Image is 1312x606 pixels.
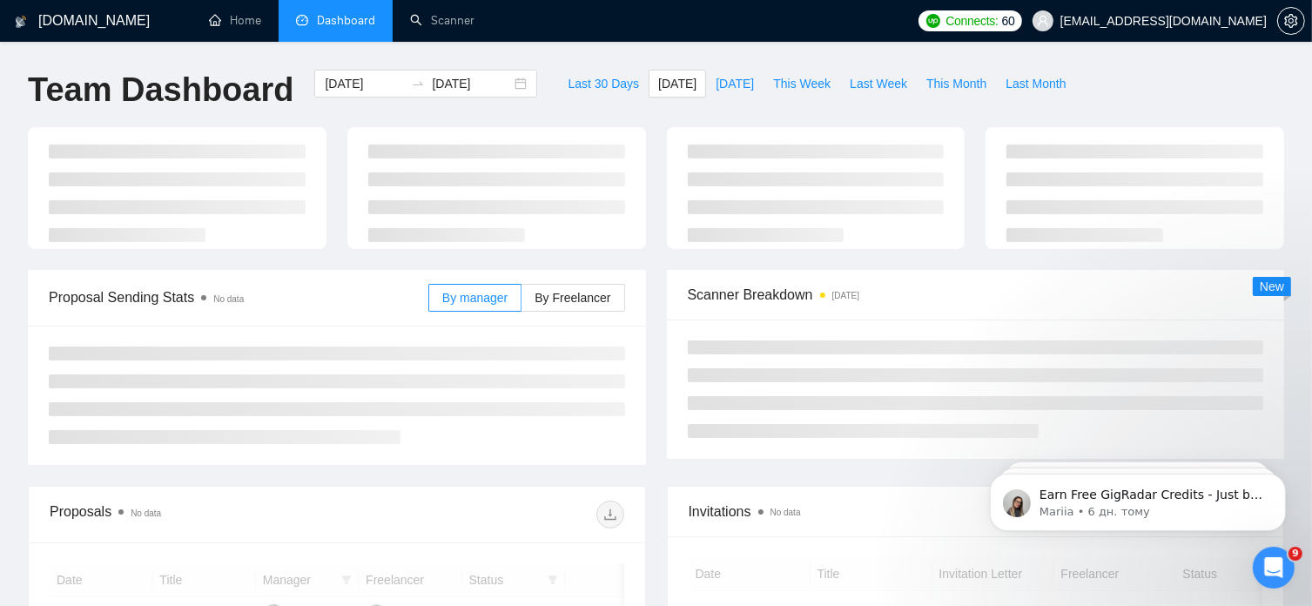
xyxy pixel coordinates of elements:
input: Start date [325,74,404,93]
span: swap-right [411,77,425,91]
span: user [1037,15,1049,27]
span: [DATE] [658,74,696,93]
span: This Month [926,74,986,93]
div: Proposals [50,501,337,529]
button: Last 30 Days [558,70,649,98]
span: 9 [1288,547,1302,561]
span: Proposal Sending Stats [49,286,428,308]
img: upwork-logo.png [926,14,940,28]
span: No data [770,508,801,517]
button: Last Month [996,70,1075,98]
button: [DATE] [706,70,764,98]
span: New [1260,279,1284,293]
a: searchScanner [410,13,474,28]
span: to [411,77,425,91]
span: Last 30 Days [568,74,639,93]
span: setting [1278,14,1304,28]
span: Last Month [1006,74,1066,93]
span: Connects: [945,11,998,30]
span: dashboard [296,14,308,26]
a: setting [1277,14,1305,28]
button: [DATE] [649,70,706,98]
button: setting [1277,7,1305,35]
input: End date [432,74,511,93]
span: This Week [773,74,831,93]
span: Scanner Breakdown [688,284,1264,306]
h1: Team Dashboard [28,70,293,111]
span: Last Week [850,74,907,93]
iframe: Intercom live chat [1253,547,1295,589]
span: By manager [442,291,508,305]
span: By Freelancer [535,291,610,305]
span: [DATE] [716,74,754,93]
span: No data [131,508,161,518]
span: 60 [1002,11,1015,30]
img: logo [15,8,27,36]
button: This Week [764,70,840,98]
time: [DATE] [832,291,859,300]
span: No data [213,294,244,304]
span: Invitations [689,501,1263,522]
button: Last Week [840,70,917,98]
span: Dashboard [317,13,375,28]
iframe: Intercom notifications повідомлення [964,437,1312,559]
a: homeHome [209,13,261,28]
button: This Month [917,70,996,98]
